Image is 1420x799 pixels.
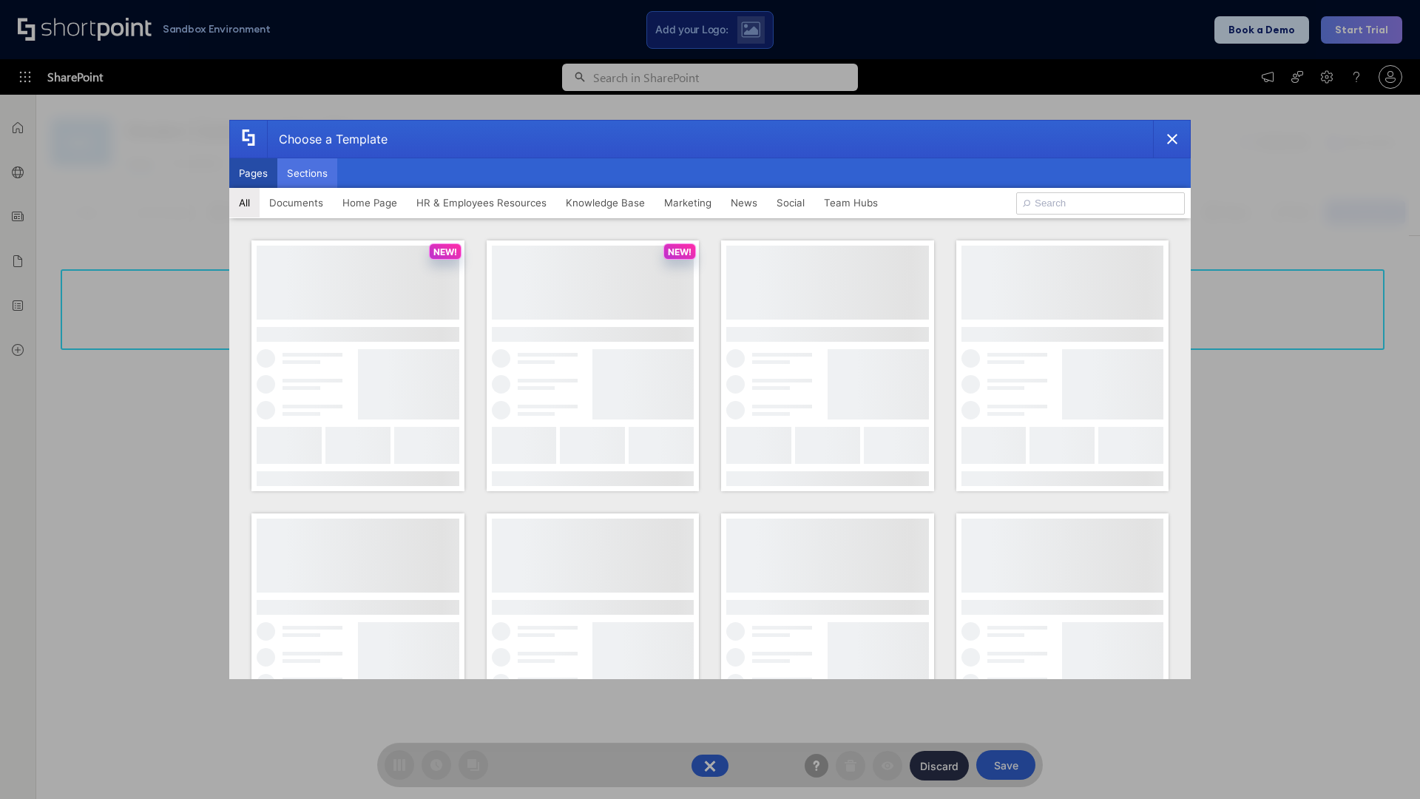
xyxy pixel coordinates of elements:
p: NEW! [668,246,692,257]
button: Team Hubs [814,188,887,218]
button: Social [767,188,814,218]
button: News [721,188,767,218]
button: Sections [277,158,337,188]
button: All [229,188,260,218]
div: Choose a Template [267,121,388,158]
button: HR & Employees Resources [407,188,556,218]
button: Marketing [655,188,721,218]
button: Pages [229,158,277,188]
button: Home Page [333,188,407,218]
input: Search [1016,192,1185,215]
iframe: Chat Widget [1346,728,1420,799]
button: Knowledge Base [556,188,655,218]
p: NEW! [433,246,457,257]
div: template selector [229,120,1191,679]
button: Documents [260,188,333,218]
